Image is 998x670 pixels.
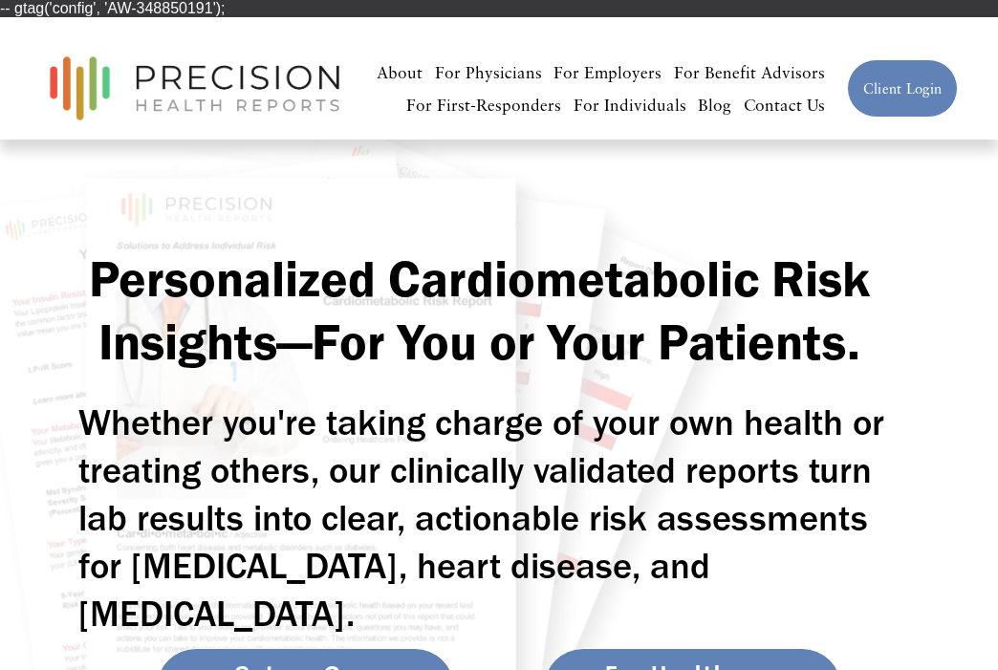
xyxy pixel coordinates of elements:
a: For First-Responders [406,89,561,122]
a: About [377,55,423,89]
a: Contact Us [744,89,825,122]
a: Client Login [847,59,959,118]
strong: Personalized Cardiometabolic Risk Insights—For You or Your Patients. [89,248,882,372]
h2: Whether you're taking charge of your own health or treating others, our clinically validated repo... [78,399,920,638]
img: Precision Health Reports [40,48,350,129]
a: For Employers [553,55,662,89]
a: For Physicians [435,55,542,89]
a: For Benefit Advisors [674,55,825,89]
a: Blog [698,89,731,122]
a: For Individuals [574,89,686,122]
